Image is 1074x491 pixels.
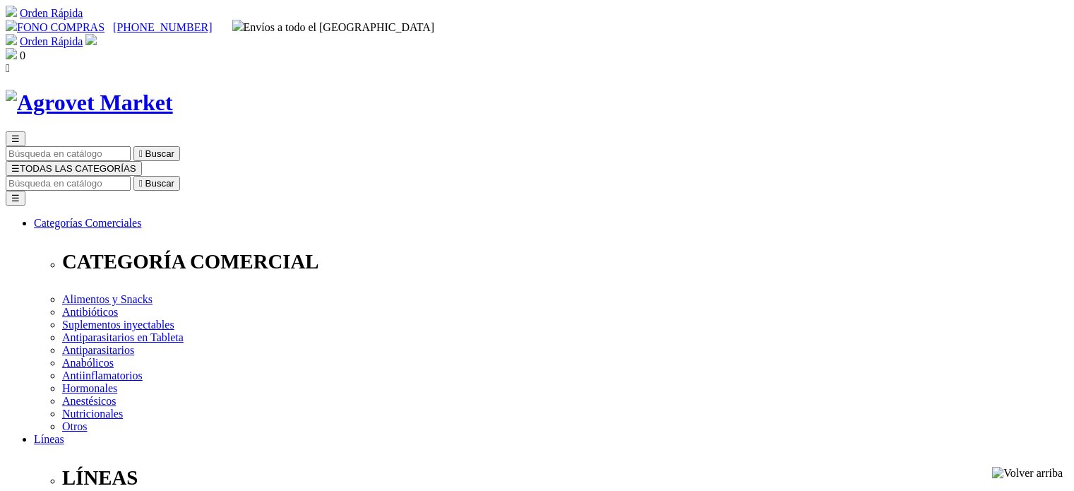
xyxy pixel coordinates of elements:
[133,146,180,161] button:  Buscar
[133,176,180,191] button:  Buscar
[62,319,174,331] a: Suplementos inyectables
[62,344,134,356] a: Antiparasitarios
[6,131,25,146] button: ☰
[62,395,116,407] a: Anestésicos
[62,250,1068,273] p: CATEGORÍA COMERCIAL
[6,20,17,31] img: phone.svg
[85,34,97,45] img: user.svg
[62,293,153,305] a: Alimentos y Snacks
[113,21,212,33] a: [PHONE_NUMBER]
[20,7,83,19] a: Orden Rápida
[34,433,64,445] a: Líneas
[11,134,20,144] span: ☰
[145,148,174,159] span: Buscar
[62,357,114,369] a: Anabólicos
[232,20,244,31] img: delivery-truck.svg
[62,306,118,318] a: Antibióticos
[6,21,105,33] a: FONO COMPRAS
[62,408,123,420] a: Nutricionales
[85,35,97,47] a: Acceda a su cuenta de cliente
[62,466,1068,490] p: LÍNEAS
[62,382,117,394] a: Hormonales
[20,49,25,61] span: 0
[6,176,131,191] input: Buscar
[62,420,88,432] a: Otros
[992,467,1063,480] img: Volver arriba
[145,178,174,189] span: Buscar
[11,163,20,174] span: ☰
[6,191,25,206] button: ☰
[139,178,143,189] i: 
[62,369,143,381] a: Antiinflamatorios
[20,35,83,47] a: Orden Rápida
[62,331,184,343] a: Antiparasitarios en Tableta
[6,6,17,17] img: shopping-cart.svg
[6,146,131,161] input: Buscar
[6,161,142,176] button: ☰TODAS LAS CATEGORÍAS
[6,62,10,74] i: 
[139,148,143,159] i: 
[6,48,17,59] img: shopping-bag.svg
[6,90,173,116] img: Agrovet Market
[6,34,17,45] img: shopping-cart.svg
[34,217,141,229] a: Categorías Comerciales
[232,21,435,33] span: Envíos a todo el [GEOGRAPHIC_DATA]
